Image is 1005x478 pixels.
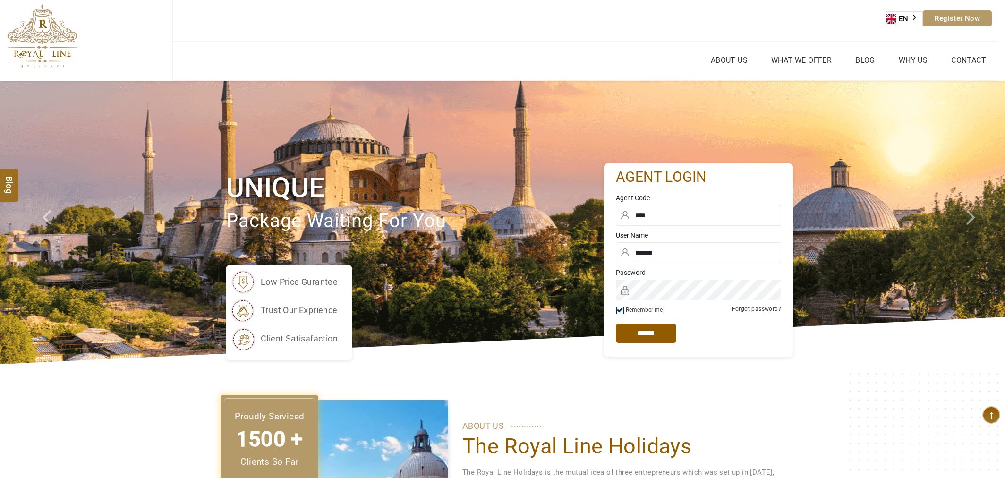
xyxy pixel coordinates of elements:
[853,53,877,67] a: Blog
[226,170,604,205] h1: Unique
[616,268,781,277] label: Password
[462,419,779,433] p: ABOUT US
[949,53,988,67] a: Contact
[732,306,781,312] a: Forgot password?
[462,433,779,460] h1: The Royal Line Holidays
[955,81,1005,364] a: Check next image
[923,10,992,26] a: Register Now
[226,205,604,237] p: package waiting for you
[231,299,338,322] li: trust our exprience
[886,12,922,26] a: EN
[896,53,930,67] a: Why Us
[626,307,663,313] label: Remember me
[616,230,781,240] label: User Name
[3,176,16,184] span: Blog
[30,81,80,364] a: Check next prev
[708,53,750,67] a: About Us
[616,193,781,203] label: Agent Code
[886,11,923,26] aside: Language selected: English
[511,417,542,431] span: ............
[231,270,338,294] li: low price gurantee
[886,11,923,26] div: Language
[616,168,781,187] h2: agent login
[7,4,77,68] img: The Royal Line Holidays
[231,327,338,350] li: client satisafaction
[769,53,834,67] a: What we Offer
